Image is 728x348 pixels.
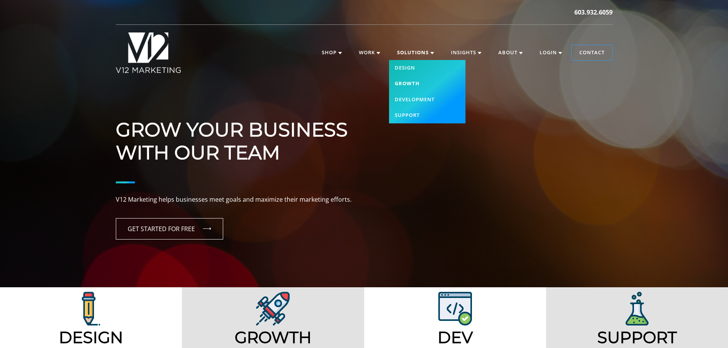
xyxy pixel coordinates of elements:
a: Insights [443,45,489,60]
a: Solutions [389,45,442,60]
h1: Grow Your Business With Our Team [116,95,613,164]
a: About [491,45,530,60]
iframe: Chat Widget [690,311,728,348]
a: Work [351,45,388,60]
a: 603.932.6059 [574,8,613,17]
img: V12 Marketing Support Solutions [626,292,649,325]
h2: Dev [367,328,543,347]
a: Login [532,45,570,60]
a: Development [389,92,465,108]
a: Growth [389,76,465,92]
a: Contact [572,45,612,60]
img: V12 Marketing Web Development Solutions [438,292,472,325]
h2: Design [3,328,179,347]
a: Support [389,107,465,123]
a: GET STARTED FOR FREE [116,218,223,240]
img: V12 MARKETING Logo New Hampshire Marketing Agency [116,32,181,73]
img: V12 Marketing Design Solutions [82,292,100,325]
div: Widget razgovora [690,311,728,348]
p: V12 Marketing helps businesses meet goals and maximize their marketing efforts. [116,195,613,205]
h2: Growth [185,328,361,347]
img: V12 Marketing Design Solutions [256,292,290,325]
h2: Support [549,328,725,347]
a: Design [389,60,465,76]
a: Shop [314,45,350,60]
